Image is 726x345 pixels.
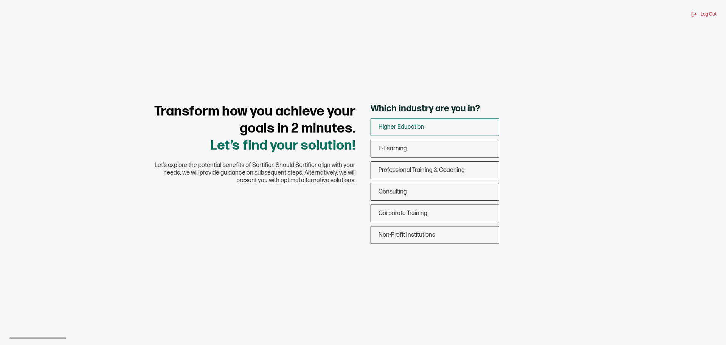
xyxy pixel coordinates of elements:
span: Let’s explore the potential benefits of Sertifier. Should Sertifier align with your needs, we wil... [144,162,355,184]
span: Corporate Training [379,210,427,217]
span: Professional Training & Coaching [379,167,465,174]
span: Log Out [701,11,717,17]
span: Higher Education [379,123,424,131]
span: Non-Profit Institutions [379,231,435,239]
h1: Let’s find your solution! [144,103,355,154]
span: E-Learning [379,145,407,152]
span: Transform how you achieve your goals in 2 minutes. [154,103,355,137]
span: Consulting [379,188,407,195]
span: Which industry are you in? [371,103,480,114]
